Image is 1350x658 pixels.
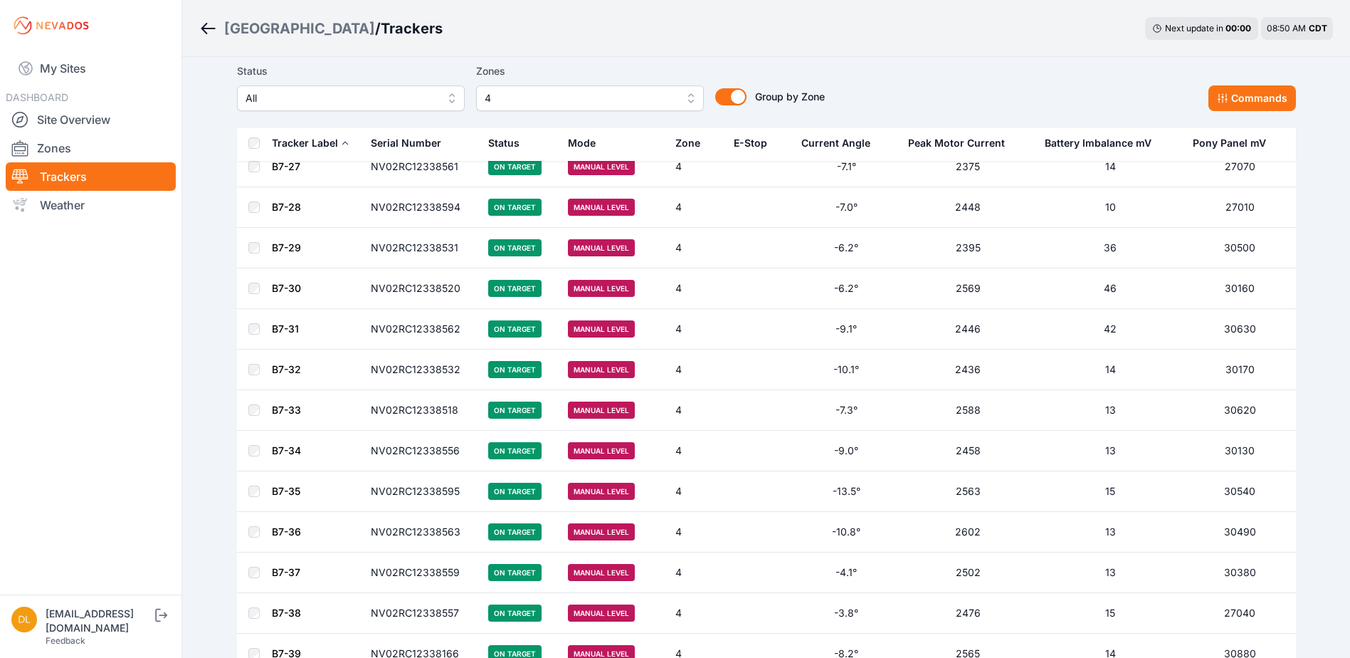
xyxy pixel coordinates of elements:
td: NV02RC12338559 [362,553,480,593]
span: On Target [488,320,542,338]
div: 00 : 00 [1225,23,1251,34]
td: 2446 [900,309,1036,350]
td: NV02RC12338518 [362,390,480,431]
td: 4 [667,147,725,187]
td: 4 [667,268,725,309]
span: Manual Level [568,320,635,338]
td: 13 [1036,431,1184,471]
span: Next update in [1165,23,1223,33]
button: 4 [476,85,704,111]
a: B7-38 [272,607,301,619]
a: B7-35 [272,485,300,497]
span: Manual Level [568,442,635,459]
td: 4 [667,309,725,350]
a: B7-28 [272,201,301,213]
span: 08:50 AM [1267,23,1306,33]
td: 4 [667,553,725,593]
div: Serial Number [371,136,441,150]
span: Manual Level [568,158,635,175]
button: Peak Motor Current [908,126,1016,160]
span: Manual Level [568,564,635,581]
td: -9.0° [793,431,900,471]
td: 30490 [1184,512,1295,553]
button: Tracker Label [272,126,349,160]
span: CDT [1309,23,1327,33]
td: 10 [1036,187,1184,228]
span: 4 [485,90,675,107]
span: On Target [488,361,542,378]
a: Weather [6,191,176,219]
td: -7.0° [793,187,900,228]
span: Manual Level [568,361,635,378]
td: 4 [667,350,725,390]
a: B7-33 [272,404,301,416]
button: Status [488,126,531,160]
td: 13 [1036,512,1184,553]
td: -6.2° [793,228,900,268]
td: 14 [1036,147,1184,187]
span: On Target [488,199,542,216]
div: E-Stop [734,136,767,150]
td: -13.5° [793,471,900,512]
a: B7-32 [272,363,301,375]
img: dlay@prim.com [11,607,37,632]
td: 2476 [900,593,1036,634]
td: 4 [667,593,725,634]
td: -4.1° [793,553,900,593]
td: 2436 [900,350,1036,390]
td: 30500 [1184,228,1295,268]
nav: Breadcrumb [199,10,443,47]
td: 2588 [900,390,1036,431]
h3: Trackers [381,19,443,38]
td: 30380 [1184,553,1295,593]
a: Site Overview [6,105,176,134]
span: On Target [488,239,542,256]
button: All [237,85,465,111]
td: 36 [1036,228,1184,268]
div: Status [488,136,520,150]
td: -10.1° [793,350,900,390]
div: [EMAIL_ADDRESS][DOMAIN_NAME] [46,607,152,635]
span: Group by Zone [755,90,825,103]
div: Mode [568,136,596,150]
td: 4 [667,471,725,512]
td: 30160 [1184,268,1295,309]
td: NV02RC12338557 [362,593,480,634]
span: DASHBOARD [6,91,68,103]
div: Pony Panel mV [1193,136,1266,150]
span: On Target [488,442,542,459]
label: Status [237,63,465,80]
td: 2563 [900,471,1036,512]
button: Serial Number [371,126,453,160]
td: 4 [667,228,725,268]
a: B7-29 [272,241,301,254]
span: Manual Level [568,483,635,500]
td: 13 [1036,390,1184,431]
button: E-Stop [734,126,779,160]
td: 2375 [900,147,1036,187]
td: 2395 [900,228,1036,268]
span: On Target [488,158,542,175]
span: On Target [488,402,542,419]
td: -3.8° [793,593,900,634]
div: Peak Motor Current [908,136,1005,150]
div: Tracker Label [272,136,338,150]
td: NV02RC12338595 [362,471,480,512]
td: NV02RC12338520 [362,268,480,309]
span: Manual Level [568,199,635,216]
span: Manual Level [568,523,635,540]
a: Trackers [6,162,176,191]
td: NV02RC12338562 [362,309,480,350]
td: 2458 [900,431,1036,471]
td: 2448 [900,187,1036,228]
div: Battery Imbalance mV [1045,136,1151,150]
td: 14 [1036,350,1184,390]
td: 46 [1036,268,1184,309]
button: Mode [568,126,607,160]
a: My Sites [6,51,176,85]
td: 30170 [1184,350,1295,390]
img: Nevados [11,14,91,37]
a: B7-31 [272,323,299,335]
span: On Target [488,280,542,297]
td: NV02RC12338556 [362,431,480,471]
